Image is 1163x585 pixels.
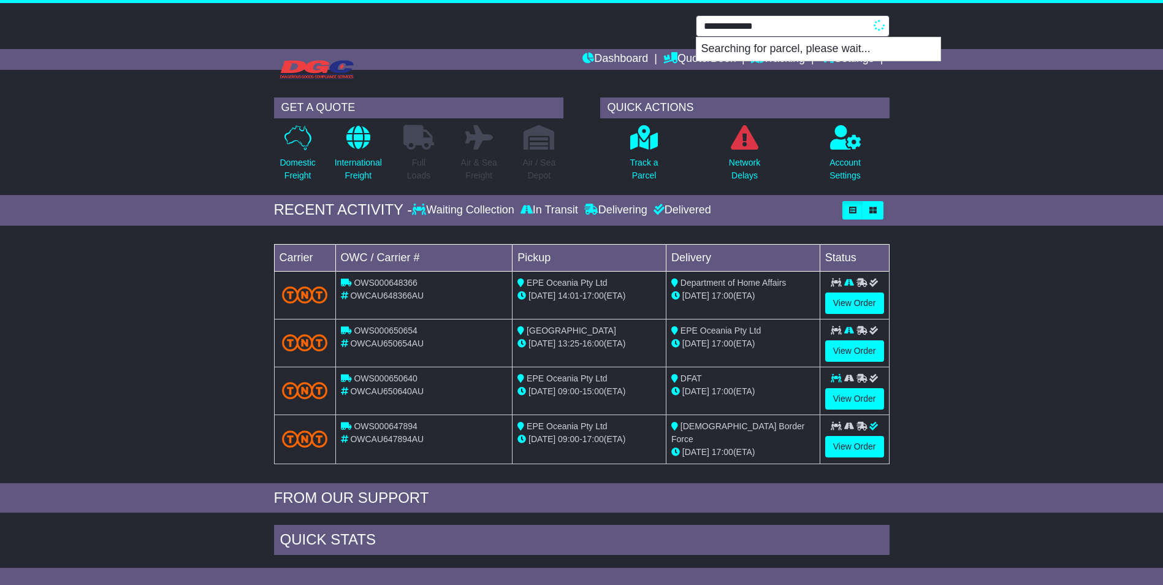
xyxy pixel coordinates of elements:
[461,156,497,182] p: Air & Sea Freight
[350,386,424,396] span: OWCAU650640AU
[528,291,555,300] span: [DATE]
[517,204,581,217] div: In Transit
[671,337,815,350] div: (ETA)
[274,489,890,507] div: FROM OUR SUPPORT
[825,436,884,457] a: View Order
[582,291,604,300] span: 17:00
[600,97,890,118] div: QUICK ACTIONS
[825,388,884,410] a: View Order
[582,49,648,70] a: Dashboard
[712,447,733,457] span: 17:00
[682,447,709,457] span: [DATE]
[712,386,733,396] span: 17:00
[527,421,608,431] span: EPE Oceania Pty Ltd
[282,382,328,399] img: TNT_Domestic.png
[829,156,861,182] p: Account Settings
[558,386,579,396] span: 09:00
[728,124,761,189] a: NetworkDelays
[282,286,328,303] img: TNT_Domestic.png
[354,373,418,383] span: OWS000650640
[681,326,761,335] span: EPE Oceania Pty Ltd
[671,385,815,398] div: (ETA)
[528,338,555,348] span: [DATE]
[517,289,661,302] div: - (ETA)
[274,525,890,558] div: Quick Stats
[671,289,815,302] div: (ETA)
[354,326,418,335] span: OWS000650654
[527,278,608,288] span: EPE Oceania Pty Ltd
[527,373,608,383] span: EPE Oceania Pty Ltd
[274,201,413,219] div: RECENT ACTIVITY -
[528,434,555,444] span: [DATE]
[558,338,579,348] span: 13:25
[350,291,424,300] span: OWCAU648366AU
[523,156,556,182] p: Air / Sea Depot
[681,373,702,383] span: DFAT
[581,204,650,217] div: Delivering
[517,385,661,398] div: - (ETA)
[528,386,555,396] span: [DATE]
[671,421,804,444] span: [DEMOGRAPHIC_DATA] Border Force
[663,49,736,70] a: Quote/Book
[629,124,658,189] a: Track aParcel
[282,334,328,351] img: TNT_Domestic.png
[696,37,940,61] p: Searching for parcel, please wait...
[350,434,424,444] span: OWCAU647894AU
[280,156,315,182] p: Domestic Freight
[282,430,328,447] img: TNT_Domestic.png
[412,204,517,217] div: Waiting Collection
[558,291,579,300] span: 14:01
[671,446,815,459] div: (ETA)
[517,337,661,350] div: - (ETA)
[527,326,616,335] span: [GEOGRAPHIC_DATA]
[513,244,666,271] td: Pickup
[403,156,434,182] p: Full Loads
[279,124,316,189] a: DomesticFreight
[682,386,709,396] span: [DATE]
[825,340,884,362] a: View Order
[820,244,889,271] td: Status
[335,156,382,182] p: International Freight
[712,291,733,300] span: 17:00
[630,156,658,182] p: Track a Parcel
[829,124,861,189] a: AccountSettings
[712,338,733,348] span: 17:00
[354,421,418,431] span: OWS000647894
[517,433,661,446] div: - (ETA)
[682,338,709,348] span: [DATE]
[666,244,820,271] td: Delivery
[274,97,563,118] div: GET A QUOTE
[354,278,418,288] span: OWS000648366
[334,124,383,189] a: InternationalFreight
[729,156,760,182] p: Network Delays
[682,291,709,300] span: [DATE]
[350,338,424,348] span: OWCAU650654AU
[582,338,604,348] span: 16:00
[558,434,579,444] span: 09:00
[650,204,711,217] div: Delivered
[274,244,335,271] td: Carrier
[825,292,884,314] a: View Order
[681,278,786,288] span: Department of Home Affairs
[582,434,604,444] span: 17:00
[335,244,513,271] td: OWC / Carrier #
[582,386,604,396] span: 15:00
